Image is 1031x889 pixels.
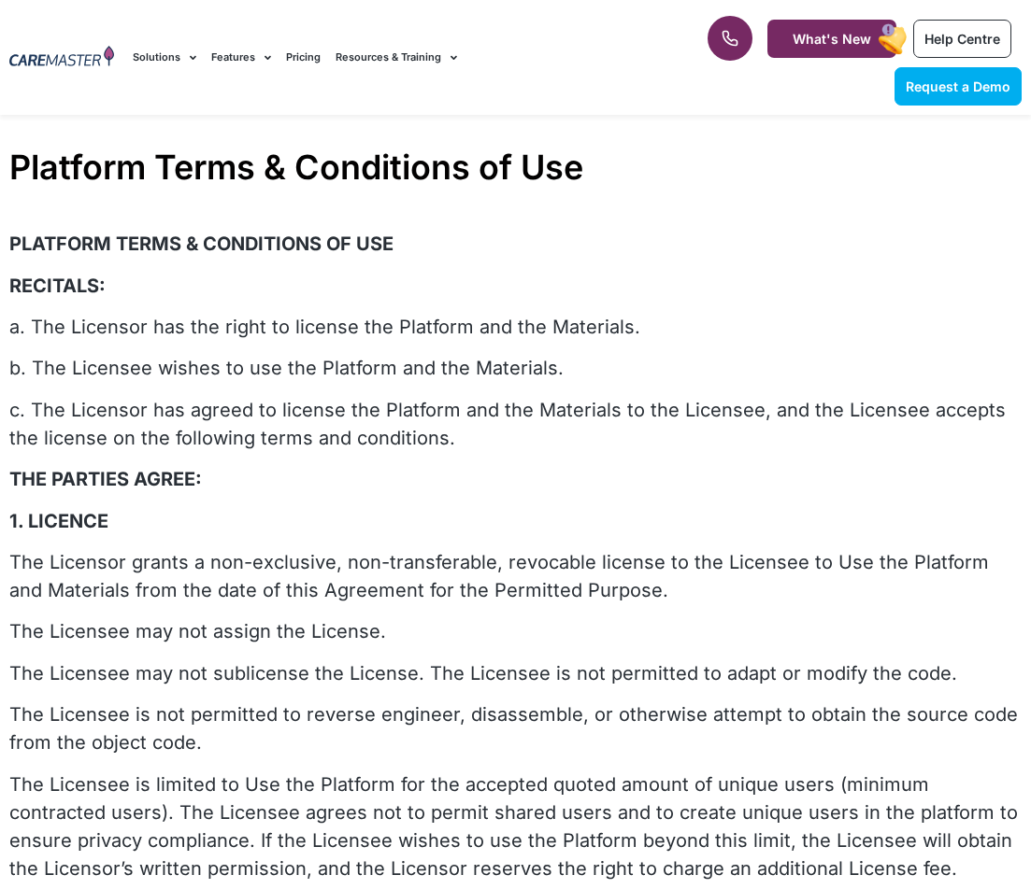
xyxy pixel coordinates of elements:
p: The Licensee is not permitted to reverse engineer, disassemble, or otherwise attempt to obtain th... [9,700,1022,756]
a: Resources & Training [336,26,457,89]
span: What's New [793,31,871,47]
span: Request a Demo [906,78,1010,94]
span: Help Centre [924,31,1000,47]
a: Pricing [286,26,321,89]
nav: Menu [133,26,657,89]
p: The Licensor grants a non-exclusive, non-transferable, revocable license to the Licensee to Use t... [9,548,1022,604]
b: THE PARTIES AGREE: [9,468,202,490]
p: The Licensee may not assign the License. [9,617,1022,645]
a: Features [211,26,271,89]
a: What's New [767,20,896,58]
a: Request a Demo [895,67,1022,106]
p: The Licensee may not sublicense the License. The Licensee is not permitted to adapt or modify the... [9,659,1022,687]
b: 1. LICENCE [9,510,108,532]
p: c. The Licensor has agreed to license the Platform and the Materials to the Licensee, and the Lic... [9,396,1022,452]
b: RECITALS: [9,275,106,297]
a: Help Centre [913,20,1011,58]
p: b. The Licensee wishes to use the Platform and the Materials. [9,354,1022,382]
p: The Licensee is limited to Use the Platform for the accepted quoted amount of unique users (minim... [9,770,1022,882]
p: a. The Licensor has the right to license the Platform and the Materials. [9,313,1022,341]
b: PLATFORM TERMS & CONDITIONS OF USE [9,233,394,255]
a: Solutions [133,26,196,89]
h1: Platform Terms & Conditions of Use [9,148,1022,188]
img: CareMaster Logo [9,46,114,69]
